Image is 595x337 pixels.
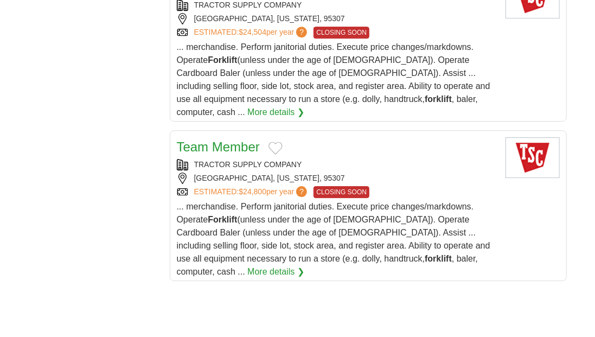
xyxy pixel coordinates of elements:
[194,160,302,169] a: TRACTOR SUPPLY COMPANY
[208,55,237,65] strong: Forklift
[177,202,490,276] span: ... merchandise. Perform janitorial duties. Execute price changes/markdowns. Operate (unless unde...
[194,186,310,198] a: ESTIMATED:$24,800per year?
[425,94,452,104] strong: forklift
[314,186,369,198] span: CLOSING SOON
[177,42,490,117] span: ... merchandise. Perform janitorial duties. Execute price changes/markdowns. Operate (unless unde...
[208,215,237,224] strong: Forklift
[194,1,302,9] a: TRACTOR SUPPLY COMPANY
[247,106,304,119] a: More details ❯
[177,173,497,184] div: [GEOGRAPHIC_DATA], [US_STATE], 95307
[239,28,266,36] span: $24,504
[194,27,310,39] a: ESTIMATED:$24,504per year?
[425,254,452,263] strong: forklift
[268,142,283,155] button: Add to favorite jobs
[296,27,307,37] span: ?
[177,139,260,154] a: Team Member
[247,265,304,278] a: More details ❯
[314,27,369,39] span: CLOSING SOON
[239,187,266,196] span: $24,800
[296,186,307,197] span: ?
[506,137,560,178] img: Tractor Supply logo
[177,13,497,24] div: [GEOGRAPHIC_DATA], [US_STATE], 95307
